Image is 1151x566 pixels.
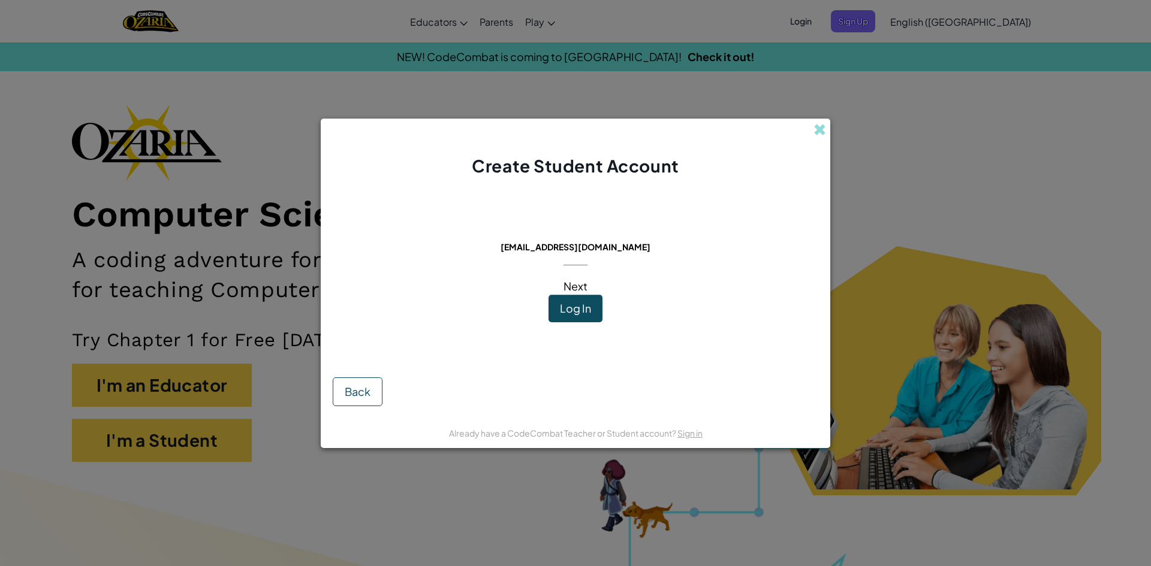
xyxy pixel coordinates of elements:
span: This email is already in use: [491,225,661,238]
a: Sign in [677,428,703,438]
span: Log In [560,301,591,315]
button: Log In [549,295,602,322]
span: Back [345,385,370,398]
span: Next [564,279,587,293]
span: [EMAIL_ADDRESS][DOMAIN_NAME] [501,241,650,252]
span: Already have a CodeCombat Teacher or Student account? [449,428,677,438]
span: Create Student Account [472,155,679,176]
button: Back [333,377,382,406]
